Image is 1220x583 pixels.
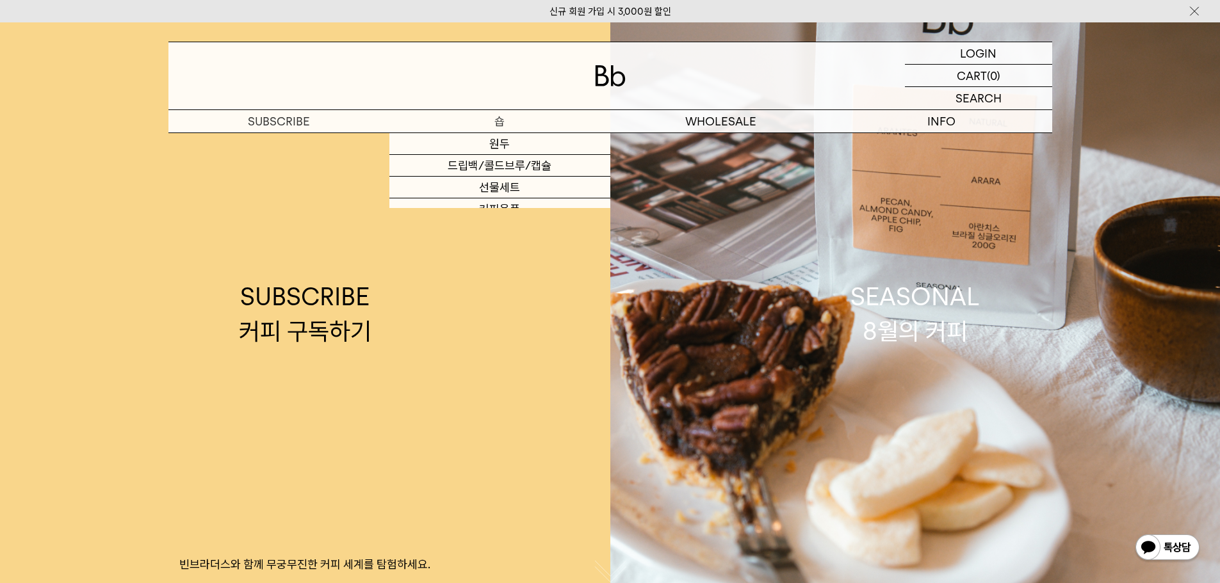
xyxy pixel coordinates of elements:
[389,155,610,177] a: 드립백/콜드브루/캡슐
[610,110,831,132] p: WHOLESALE
[549,6,671,17] a: 신규 회원 가입 시 3,000원 할인
[168,110,389,132] a: SUBSCRIBE
[987,65,1000,86] p: (0)
[389,177,610,198] a: 선물세트
[831,110,1052,132] p: INFO
[239,280,371,347] div: SUBSCRIBE 커피 구독하기
[389,198,610,220] a: 커피용품
[960,42,996,64] p: LOGIN
[850,280,980,347] div: SEASONAL 8월의 커피
[595,65,626,86] img: 로고
[1134,533,1201,564] img: 카카오톡 채널 1:1 채팅 버튼
[957,65,987,86] p: CART
[389,133,610,155] a: 원두
[389,110,610,132] a: 숍
[905,42,1052,65] a: LOGIN
[905,65,1052,87] a: CART (0)
[956,87,1002,109] p: SEARCH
